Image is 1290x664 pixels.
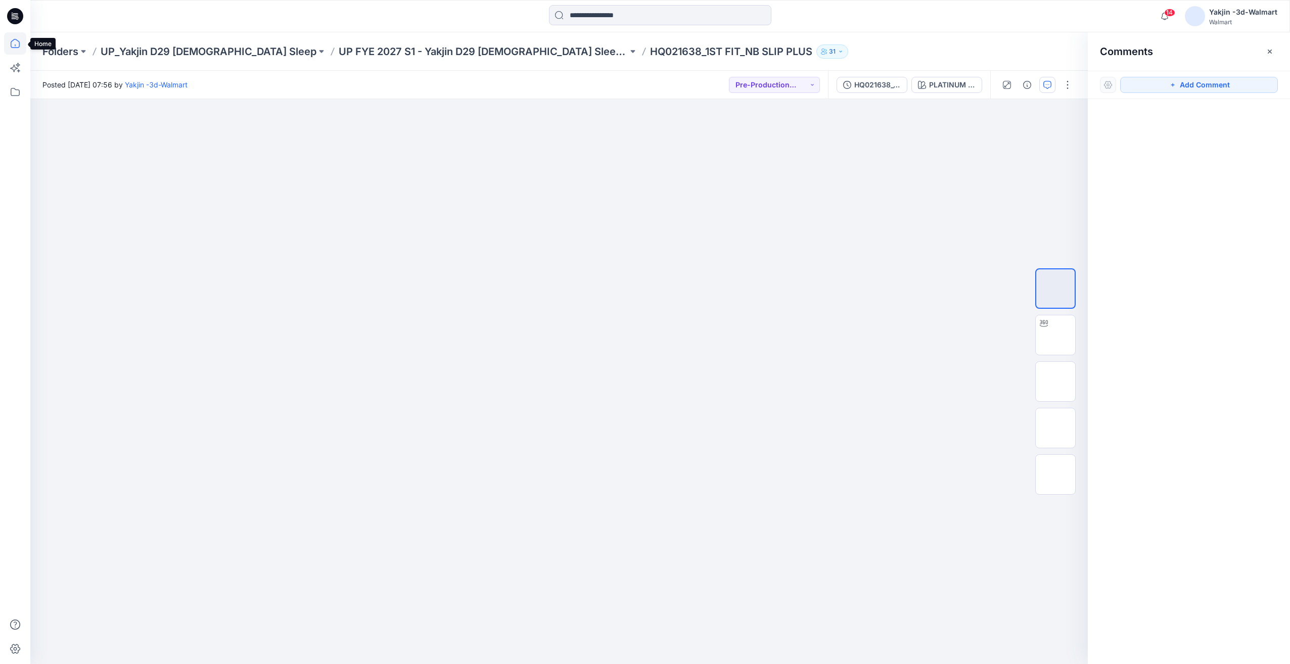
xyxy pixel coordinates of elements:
h2: Comments [1100,45,1153,58]
div: Walmart [1209,18,1277,26]
p: HQ021638_1ST FIT_NB SLIP PLUS [650,44,812,59]
a: Folders [42,44,78,59]
div: HQ021638_1ST FIT_NB SLIP PLUS [854,79,901,90]
p: 31 [829,46,836,57]
span: Posted [DATE] 07:56 by [42,79,188,90]
a: Yakjin -3d-Walmart [125,80,188,89]
a: UP_Yakjin D29 [DEMOGRAPHIC_DATA] Sleep [101,44,316,59]
div: PLATINUM SILVER HEATHER BC02 [929,79,976,90]
button: PLATINUM SILVER HEATHER BC02 [911,77,982,93]
button: 31 [816,44,848,59]
div: Yakjin -3d-Walmart [1209,6,1277,18]
span: 14 [1164,9,1175,17]
img: avatar [1185,6,1205,26]
button: HQ021638_1ST FIT_NB SLIP PLUS [837,77,907,93]
button: Add Comment [1120,77,1278,93]
a: UP FYE 2027 S1 - Yakjin D29 [DEMOGRAPHIC_DATA] Sleepwear [339,44,628,59]
button: Details [1019,77,1035,93]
